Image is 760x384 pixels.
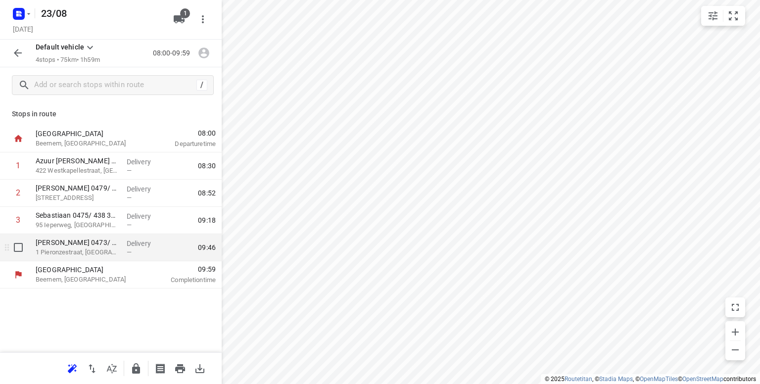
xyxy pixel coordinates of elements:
[127,211,163,221] p: Delivery
[9,23,37,35] h5: Project date
[102,363,122,373] span: Sort by time window
[150,275,216,285] p: Completion time
[36,220,119,230] p: 95 Ieperweg, [GEOGRAPHIC_DATA]
[153,48,194,58] p: 08:00-09:59
[8,238,28,257] span: Select
[170,363,190,373] span: Print route
[127,184,163,194] p: Delivery
[150,264,216,274] span: 09:59
[36,183,119,193] p: [PERSON_NAME] 0479/ 752 003
[36,156,119,166] p: Azuur Nathalie 0475/ 793 452
[190,363,210,373] span: Download route
[127,157,163,167] p: Delivery
[150,128,216,138] span: 08:00
[16,161,20,170] div: 1
[127,167,132,174] span: —
[545,376,756,383] li: © 2025 , © , © © contributors
[36,247,119,257] p: 1 Pieronzestraat, Beernem
[62,363,82,373] span: Reoptimize route
[36,139,139,148] p: Beernem, [GEOGRAPHIC_DATA]
[150,139,216,149] p: Departure time
[12,109,210,119] p: Stops in route
[640,376,678,383] a: OpenMapTiles
[37,5,165,21] h5: Rename
[82,363,102,373] span: Reverse route
[701,6,745,26] div: small contained button group
[127,248,132,256] span: —
[16,188,20,197] div: 2
[682,376,723,383] a: OpenStreetMap
[34,78,196,93] input: Add or search stops within route
[36,265,139,275] p: [GEOGRAPHIC_DATA]
[36,55,100,65] p: 4 stops • 75km • 1h59m
[196,80,207,91] div: /
[565,376,592,383] a: Routetitan
[126,359,146,379] button: Lock route
[180,8,190,18] span: 1
[36,193,119,203] p: [STREET_ADDRESS]
[198,215,216,225] span: 09:18
[194,48,214,57] span: Assign driver
[169,9,189,29] button: 1
[127,194,132,201] span: —
[36,166,119,176] p: 422 Westkapellestraat, Knokke-Heist
[16,215,20,225] div: 3
[198,242,216,252] span: 09:46
[36,275,139,285] p: Beernem, [GEOGRAPHIC_DATA]
[127,239,163,248] p: Delivery
[36,238,119,247] p: [PERSON_NAME] 0473/ 257 740
[599,376,633,383] a: Stadia Maps
[36,129,139,139] p: [GEOGRAPHIC_DATA]
[703,6,723,26] button: Map settings
[723,6,743,26] button: Fit zoom
[150,363,170,373] span: Print shipping labels
[36,210,119,220] p: Sebastiaan 0475/ 438 368
[36,42,84,52] p: Default vehicle
[198,161,216,171] span: 08:30
[198,188,216,198] span: 08:52
[127,221,132,229] span: —
[193,9,213,29] button: More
